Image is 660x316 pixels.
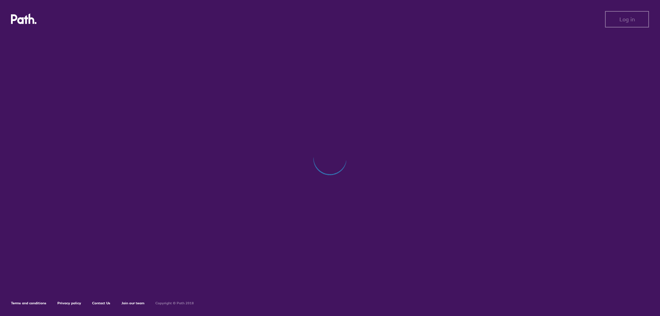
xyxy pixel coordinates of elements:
[121,301,144,305] a: Join our team
[57,301,81,305] a: Privacy policy
[155,301,194,305] h6: Copyright © Path 2018
[605,11,649,28] button: Log in
[619,16,635,22] span: Log in
[11,301,46,305] a: Terms and conditions
[92,301,110,305] a: Contact Us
